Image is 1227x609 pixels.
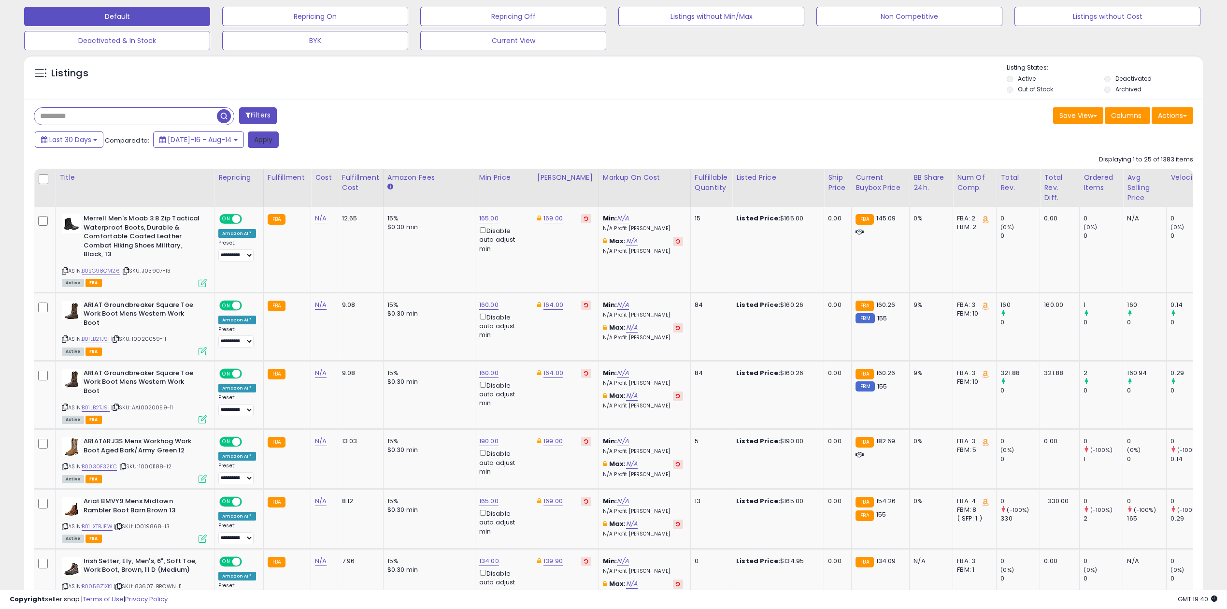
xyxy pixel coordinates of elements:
[1134,506,1156,514] small: (-100%)
[35,131,103,148] button: Last 30 Days
[603,173,686,183] div: Markup on Cost
[736,214,816,223] div: $165.00
[626,519,638,529] a: N/A
[24,31,210,50] button: Deactivated & In Stock
[387,301,468,309] div: 15%
[957,377,989,386] div: FBM: 10
[1044,214,1072,223] div: 0.00
[49,135,91,145] span: Last 30 Days
[695,369,725,377] div: 84
[603,214,617,223] b: Min:
[957,223,989,232] div: FBM: 2
[153,131,244,148] button: [DATE]-16 - Aug-14
[342,214,376,223] div: 12.65
[1127,446,1141,454] small: (0%)
[62,301,81,320] img: 31BWfCsXNtL._SL40_.jpg
[1084,497,1123,506] div: 0
[62,369,81,388] img: 31BWfCsXNtL._SL40_.jpg
[617,214,628,223] a: N/A
[479,312,526,340] div: Disable auto adjust min
[84,497,201,517] b: Ariat BMVY9 Mens Midtown Rambler Boot Barn Brown 13
[736,496,780,506] b: Listed Price:
[1170,369,1210,377] div: 0.29
[1084,223,1097,231] small: (0%)
[241,215,256,223] span: OFF
[1084,232,1123,240] div: 0
[618,7,804,26] button: Listings without Min/Max
[609,323,626,332] b: Max:
[603,225,683,232] p: N/A Profit [PERSON_NAME]
[387,377,468,386] div: $0.30 min
[695,173,728,193] div: Fulfillable Quantity
[603,334,683,341] p: N/A Profit [PERSON_NAME]
[62,214,207,286] div: ASIN:
[1044,369,1072,377] div: 321.88
[603,471,683,478] p: N/A Profit [PERSON_NAME]
[1000,214,1040,223] div: 0
[114,522,170,530] span: | SKU: 10019868-13
[220,370,232,378] span: ON
[1127,301,1166,309] div: 160
[609,459,626,468] b: Max:
[913,173,949,193] div: BB Share 24h.
[617,300,628,310] a: N/A
[86,348,102,356] span: FBA
[1044,437,1072,446] div: 0.00
[1170,386,1210,395] div: 0
[62,214,81,233] img: 31hXMvR4e6L._SL40_.jpg
[1044,173,1075,203] div: Total Rev. Diff.
[218,463,256,484] div: Preset:
[241,301,256,309] span: OFF
[828,437,844,446] div: 0.00
[913,301,945,309] div: 9%
[387,214,468,223] div: 15%
[626,323,638,333] a: N/A
[957,309,989,318] div: FBM: 10
[1000,446,1014,454] small: (0%)
[420,31,606,50] button: Current View
[220,301,232,309] span: ON
[1084,214,1123,223] div: 0
[83,594,124,604] a: Terms of Use
[543,436,563,446] a: 199.00
[479,496,499,506] a: 165.00
[315,496,327,506] a: N/A
[241,438,256,446] span: OFF
[1000,318,1040,327] div: 0
[856,510,873,521] small: FBA
[736,214,780,223] b: Listed Price:
[62,497,81,516] img: 41hsMHcljKL._SL40_.jpg
[218,316,256,324] div: Amazon AI *
[220,215,232,223] span: ON
[543,496,563,506] a: 169.00
[828,301,844,309] div: 0.00
[62,437,81,456] img: 41fyeVOrq9L._SL40_.jpg
[82,463,117,471] a: B0030F32KC
[1170,514,1210,523] div: 0.29
[84,214,201,261] b: Merrell Men's Moab 3 8 Zip Tactical Waterproof Boots, Durable & Comfortable Coated Leather Combat...
[479,436,499,446] a: 190.00
[856,369,873,379] small: FBA
[1170,497,1210,506] div: 0
[1127,455,1166,464] div: 0
[626,236,638,246] a: N/A
[957,173,992,193] div: Num of Comp.
[479,300,499,310] a: 160.00
[695,301,725,309] div: 84
[315,300,327,310] a: N/A
[315,214,327,223] a: N/A
[420,7,606,26] button: Repricing Off
[62,348,84,356] span: All listings currently available for purchase on Amazon
[1007,63,1203,72] p: Listing States:
[736,497,816,506] div: $165.00
[736,301,816,309] div: $160.26
[1000,514,1040,523] div: 330
[387,446,468,454] div: $0.30 min
[913,497,945,506] div: 0%
[856,437,873,448] small: FBA
[695,497,725,506] div: 13
[315,173,334,183] div: Cost
[1084,173,1119,193] div: Ordered Items
[479,380,526,408] div: Disable auto adjust min
[876,496,896,506] span: 154.26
